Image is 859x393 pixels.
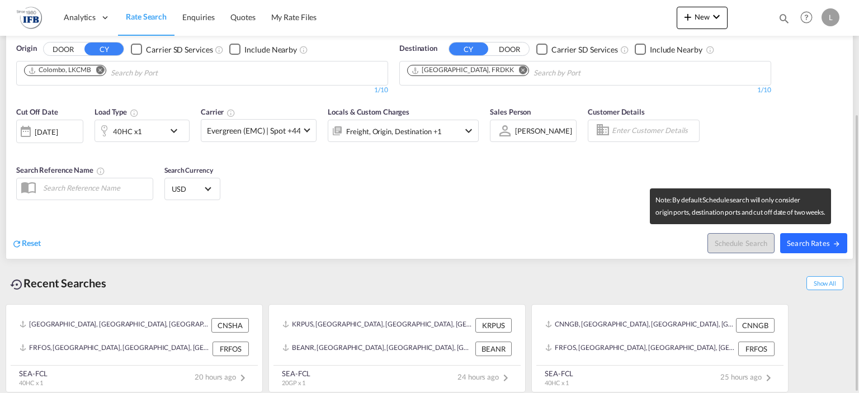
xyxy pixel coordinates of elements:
[111,64,217,82] input: Chips input.
[822,8,839,26] div: L
[64,12,96,23] span: Analytics
[12,239,22,249] md-icon: icon-refresh
[95,107,139,116] span: Load Type
[282,368,310,378] div: SEA-FCL
[89,65,106,77] button: Remove
[207,125,300,136] span: Evergreen (EMC) | Spot +44
[182,12,215,22] span: Enquiries
[16,120,83,143] div: [DATE]
[167,124,186,138] md-icon: icon-chevron-down
[126,12,167,21] span: Rate Search
[650,188,831,224] md-tooltip: Note: By default Schedule search will only consider origin ports, destination ports and cut off d...
[19,379,43,386] span: 40HC x 1
[710,10,723,23] md-icon: icon-chevron-down
[164,166,213,174] span: Search Currency
[405,61,644,82] md-chips-wrap: Chips container. Use arrow keys to select chips.
[35,127,58,137] div: [DATE]
[271,12,317,22] span: My Rate Files
[146,44,213,55] div: Carrier SD Services
[244,44,297,55] div: Include Nearby
[457,372,512,381] span: 24 hours ago
[16,43,36,54] span: Origin
[12,238,41,250] div: icon-refreshReset
[475,342,512,356] div: BEANR
[806,276,843,290] span: Show All
[211,318,249,333] div: CNSHA
[130,108,139,117] md-icon: icon-information-outline
[268,304,526,392] recent-search-card: KRPUS, [GEOGRAPHIC_DATA], [GEOGRAPHIC_DATA], [GEOGRAPHIC_DATA], [GEOGRAPHIC_DATA] & [GEOGRAPHIC_D...
[399,43,437,54] span: Destination
[778,12,790,29] div: icon-magnify
[545,368,573,378] div: SEA-FCL
[131,43,213,55] md-checkbox: Checkbox No Ink
[588,107,644,116] span: Customer Details
[19,368,48,378] div: SEA-FCL
[95,120,190,142] div: 40HC x1icon-chevron-down
[20,342,210,356] div: FRFOS, Fos-sur-Mer, France, Western Europe, Europe
[514,122,573,139] md-select: Sales Person: Louis Micoulaz
[620,45,629,54] md-icon: Unchecked: Search for CY (Container Yard) services for all selected carriers.Checked : Search for...
[113,124,142,139] div: 40HC x1
[720,372,775,381] span: 25 hours ago
[833,240,841,248] md-icon: icon-arrow-right
[215,45,224,54] md-icon: Unchecked: Search for CY (Container Yard) services for all selected carriers.Checked : Search for...
[545,318,733,333] div: CNNGB, Ningbo, China, Greater China & Far East Asia, Asia Pacific
[411,65,514,75] div: Dunkerque, FRDKK
[797,8,822,28] div: Help
[282,342,473,356] div: BEANR, Antwerp, Belgium, Western Europe, Europe
[536,43,618,55] md-checkbox: Checkbox No Ink
[534,64,640,82] input: Chips input.
[346,124,442,139] div: Freight Origin Destination Factory Stuffing
[201,107,235,116] span: Carrier
[499,371,512,385] md-icon: icon-chevron-right
[28,65,91,75] div: Colombo, LKCMB
[226,108,235,117] md-icon: The selected Trucker/Carrierwill be displayed in the rate results If the rates are from another f...
[195,372,249,381] span: 20 hours ago
[612,122,696,139] input: Enter Customer Details
[551,44,618,55] div: Carrier SD Services
[37,179,153,196] input: Search Reference Name
[681,10,695,23] md-icon: icon-plus 400-fg
[282,379,305,386] span: 20GP x 1
[16,165,105,174] span: Search Reference Name
[16,107,58,116] span: Cut Off Date
[707,233,775,253] button: Note: By default Schedule search will only considerorigin ports, destination ports and cut off da...
[6,271,111,296] div: Recent Searches
[681,12,723,21] span: New
[738,342,775,356] div: FRFOS
[96,167,105,176] md-icon: Your search will be saved by the below given name
[545,379,569,386] span: 40HC x 1
[545,342,735,356] div: FRFOS, Fos-sur-Mer, France, Western Europe, Europe
[706,45,715,54] md-icon: Unchecked: Ignores neighbouring ports when fetching rates.Checked : Includes neighbouring ports w...
[399,86,771,95] div: 1/10
[44,43,83,56] button: DOOR
[16,141,25,157] md-datepicker: Select
[6,304,263,392] recent-search-card: [GEOGRAPHIC_DATA], [GEOGRAPHIC_DATA], [GEOGRAPHIC_DATA], [GEOGRAPHIC_DATA] & [GEOGRAPHIC_DATA], [...
[762,371,775,385] md-icon: icon-chevron-right
[462,124,475,138] md-icon: icon-chevron-down
[84,42,124,55] button: CY
[20,318,209,333] div: CNSHA, Shanghai, China, Greater China & Far East Asia, Asia Pacific
[490,43,529,56] button: DOOR
[515,126,572,135] div: [PERSON_NAME]
[229,43,297,55] md-checkbox: Checkbox No Ink
[531,304,789,392] recent-search-card: CNNGB, [GEOGRAPHIC_DATA], [GEOGRAPHIC_DATA], [GEOGRAPHIC_DATA] & [GEOGRAPHIC_DATA], [GEOGRAPHIC_D...
[282,318,473,333] div: KRPUS, Busan, Korea, Republic of, Greater China & Far East Asia, Asia Pacific
[677,7,728,29] button: icon-plus 400-fgNewicon-chevron-down
[787,239,841,248] span: Search Rates
[172,184,203,194] span: USD
[328,120,479,142] div: Freight Origin Destination Factory Stuffingicon-chevron-down
[10,278,23,291] md-icon: icon-backup-restore
[328,107,409,116] span: Locals & Custom Charges
[171,181,214,197] md-select: Select Currency: $ USDUnited States Dollar
[236,371,249,385] md-icon: icon-chevron-right
[635,43,702,55] md-checkbox: Checkbox No Ink
[299,45,308,54] md-icon: Unchecked: Ignores neighbouring ports when fetching rates.Checked : Includes neighbouring ports w...
[22,238,41,248] span: Reset
[475,318,512,333] div: KRPUS
[6,26,853,258] div: OriginDOOR CY Checkbox No InkUnchecked: Search for CY (Container Yard) services for all selected ...
[512,65,528,77] button: Remove
[213,342,249,356] div: FRFOS
[797,8,816,27] span: Help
